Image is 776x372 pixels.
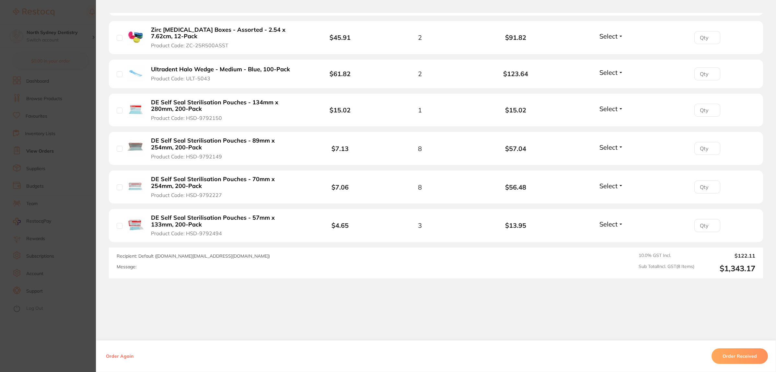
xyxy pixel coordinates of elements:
[151,99,296,112] b: DE Self Seal Sterilisation Pouches - 134mm x 280mm, 200-Pack
[331,183,349,191] b: $7.06
[639,253,694,259] span: 10.0 % GST Incl.
[10,10,120,124] div: message notification from Restocq, 5d ago. Hi North, We're thrilled to welcome RePractice to the ...
[15,16,25,26] img: Profile image for Restocq
[694,104,720,117] input: Qty
[151,115,222,121] span: Product Code: HSD-9792150
[597,143,625,151] button: Select
[149,176,298,198] button: DE Self Seal Sterilisation Pouches - 70mm x 254mm, 200-Pack Product Code: HSD-9792227
[468,222,564,229] b: $13.95
[28,40,115,135] div: As an eco-friendly dental supplier, RePractice offers sustainable products and packaging to help ...
[28,114,115,120] p: Message from Restocq, sent 5d ago
[599,68,618,76] span: Select
[151,154,222,159] span: Product Code: HSD-9792149
[149,137,298,160] button: DE Self Seal Sterilisation Pouches - 89mm x 254mm, 200-Pack Product Code: HSD-9792149
[597,68,625,76] button: Select
[597,220,625,228] button: Select
[330,33,351,41] b: $45.91
[597,32,625,40] button: Select
[127,28,144,45] img: Zirc Retainer Boxes - Assorted - 2.54 x 7.62cm, 12-Pack
[331,221,349,229] b: $4.65
[151,230,222,236] span: Product Code: HSD-9792494
[599,32,618,40] span: Select
[151,66,290,73] b: Ultradent Halo Wedge - Medium - Blue, 100-Pack
[639,264,694,273] span: Sub Total Incl. GST ( 8 Items)
[149,214,298,237] button: DE Self Seal Sterilisation Pouches - 57mm x 133mm, 200-Pack Product Code: HSD-9792494
[127,139,144,156] img: DE Self Seal Sterilisation Pouches - 89mm x 254mm, 200-Pack
[712,348,768,364] button: Order Received
[700,264,755,273] output: $1,343.17
[127,101,144,118] img: DE Self Seal Sterilisation Pouches - 134mm x 280mm, 200-Pack
[104,353,135,359] button: Order Again
[468,106,564,114] b: $15.02
[418,70,422,77] span: 2
[330,70,351,78] b: $61.82
[151,215,296,228] b: DE Self Seal Sterilisation Pouches - 57mm x 133mm, 200-Pack
[151,27,296,40] b: Zirc [MEDICAL_DATA] Boxes - Assorted - 2.54 x 7.62cm, 12-Pack
[28,14,115,21] div: Hi North,
[597,182,625,190] button: Select
[694,142,720,155] input: Qty
[468,145,564,152] b: $57.04
[127,216,144,233] img: DE Self Seal Sterilisation Pouches - 57mm x 133mm, 200-Pack
[700,253,755,259] output: $122.11
[151,42,228,48] span: Product Code: ZC-25R500ASST
[28,14,115,111] div: Message content
[468,183,564,191] b: $56.48
[694,67,720,80] input: Qty
[418,145,422,152] span: 8
[599,182,618,190] span: Select
[127,65,144,82] img: Ultradent Halo Wedge - Medium - Blue, 100-Pack
[418,34,422,41] span: 2
[149,99,298,122] button: DE Self Seal Sterilisation Pouches - 134mm x 280mm, 200-Pack Product Code: HSD-9792150
[694,180,720,193] input: Qty
[694,31,720,44] input: Qty
[149,66,296,82] button: Ultradent Halo Wedge - Medium - Blue, 100-Pack Product Code: ULT-5043
[599,220,618,228] span: Select
[599,105,618,113] span: Select
[418,222,422,229] span: 3
[151,192,222,198] span: Product Code: HSD-9792227
[149,26,298,49] button: Zirc [MEDICAL_DATA] Boxes - Assorted - 2.54 x 7.62cm, 12-Pack Product Code: ZC-25R500ASST
[151,176,296,189] b: DE Self Seal Sterilisation Pouches - 70mm x 254mm, 200-Pack
[694,219,720,232] input: Qty
[331,145,349,153] b: $7.13
[117,253,270,259] span: Recipient: Default ( [DOMAIN_NAME][EMAIL_ADDRESS][DOMAIN_NAME] )
[127,178,144,195] img: DE Self Seal Sterilisation Pouches - 70mm x 254mm, 200-Pack
[330,106,351,114] b: $15.02
[151,137,296,151] b: DE Self Seal Sterilisation Pouches - 89mm x 254mm, 200-Pack
[117,264,136,270] label: Message:
[599,143,618,151] span: Select
[468,34,564,41] b: $91.82
[418,183,422,191] span: 8
[418,106,422,114] span: 1
[28,24,115,36] div: We're thrilled to welcome RePractice to the Restocq family! 🌿
[597,105,625,113] button: Select
[468,70,564,77] b: $123.64
[151,76,210,81] span: Product Code: ULT-5043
